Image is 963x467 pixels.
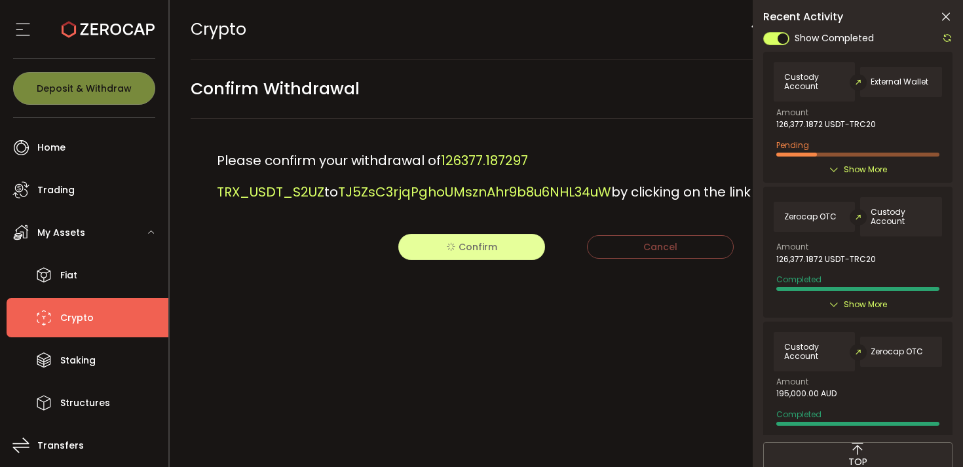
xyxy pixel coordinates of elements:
[587,235,734,259] button: Cancel
[13,72,155,105] button: Deposit & Withdraw
[37,436,84,455] span: Transfers
[324,183,338,201] span: to
[217,151,441,170] span: Please confirm your withdrawal of
[807,326,963,467] iframe: Chat Widget
[191,18,246,41] span: Crypto
[37,181,75,200] span: Trading
[37,223,85,242] span: My Assets
[37,138,66,157] span: Home
[60,351,96,370] span: Staking
[611,183,797,201] span: by clicking on the link below.
[60,308,94,327] span: Crypto
[37,84,132,93] span: Deposit & Withdraw
[763,12,843,22] span: Recent Activity
[338,183,611,201] span: TJ5ZsC3rjqPghoUMsznAhr9b8u6NHL34uW
[60,394,110,413] span: Structures
[60,266,77,285] span: Fiat
[191,74,360,103] span: Confirm Withdrawal
[643,240,677,253] span: Cancel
